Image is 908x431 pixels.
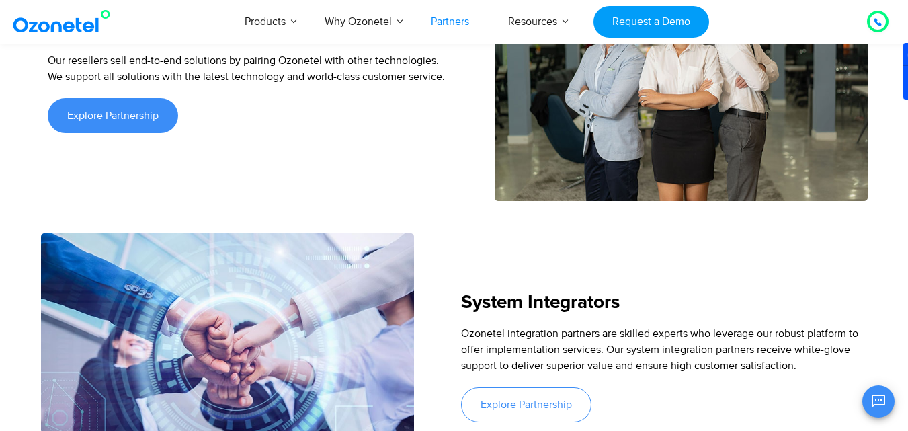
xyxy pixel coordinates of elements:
[67,110,159,121] span: Explore Partnership
[461,387,591,422] a: Explore Partnership
[48,52,448,85] div: Our resellers sell end-to-end solutions by pairing Ozonetel with other technologies. We support a...
[593,6,708,38] a: Request a Demo
[48,98,178,133] a: Explore Partnership
[481,399,572,410] span: Explore Partnership
[862,385,895,418] button: Open chat
[461,293,861,312] h5: System Integrators
[461,325,861,374] div: Ozonetel integration partners are skilled experts who leverage our robust platform to offer imple...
